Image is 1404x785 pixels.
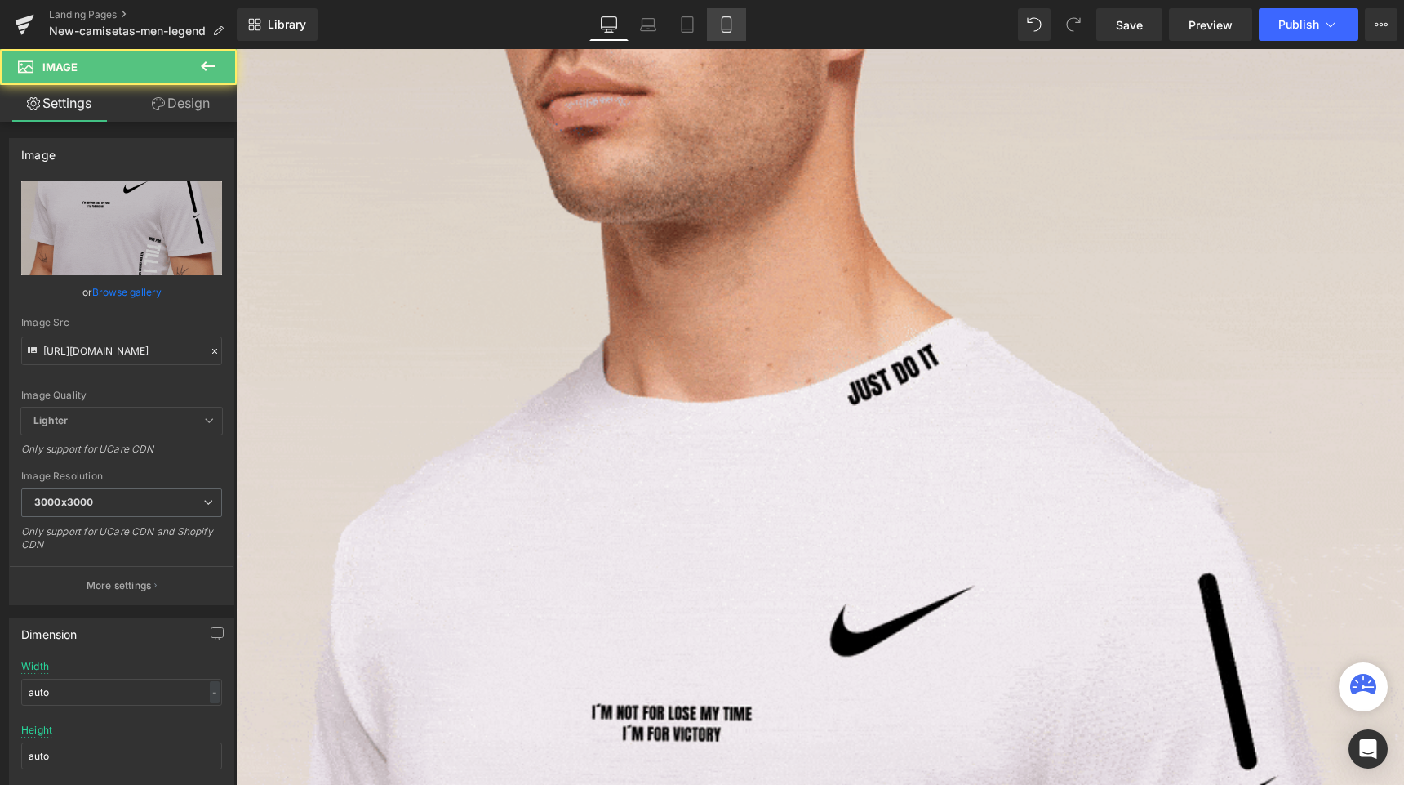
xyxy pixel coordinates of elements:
[34,496,93,508] b: 3000x3000
[668,8,707,41] a: Tablet
[21,283,222,301] div: or
[1189,16,1233,33] span: Preview
[1348,729,1388,769] div: Open Intercom Messenger
[210,681,220,703] div: -
[1057,8,1090,41] button: Redo
[21,679,222,706] input: auto
[21,525,222,562] div: Only support for UCare CDN and Shopify CDN
[33,414,68,426] b: Lighter
[21,317,222,328] div: Image Src
[49,8,237,21] a: Landing Pages
[1259,8,1358,41] button: Publish
[21,390,222,401] div: Image Quality
[10,566,233,604] button: More settings
[87,578,152,593] p: More settings
[237,8,318,41] a: New Library
[707,8,746,41] a: Mobile
[1116,16,1143,33] span: Save
[92,278,162,306] a: Browse gallery
[49,25,206,38] span: New-camisetas-men-legend
[21,337,222,365] input: Link
[1169,8,1252,41] a: Preview
[21,725,52,736] div: Height
[21,661,49,672] div: Width
[122,85,240,122] a: Design
[21,139,56,162] div: Image
[629,8,668,41] a: Laptop
[268,17,306,32] span: Library
[21,443,222,466] div: Only support for UCare CDN
[21,618,78,641] div: Dimension
[1278,18,1319,31] span: Publish
[42,60,78,74] span: Image
[21,743,222,769] input: auto
[21,471,222,482] div: Image Resolution
[1018,8,1051,41] button: Undo
[589,8,629,41] a: Desktop
[1365,8,1397,41] button: More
